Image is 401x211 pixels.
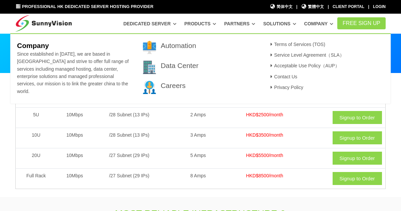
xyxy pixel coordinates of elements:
a: Privacy Policy [268,85,303,90]
td: 10Mbps [56,168,93,189]
a: 简体中文 [270,4,293,10]
td: /28 Subnet (13 IPs) [93,107,165,128]
span: Professional HK Dedicated Server Hosting Provider [22,4,153,9]
img: 003-research.png [143,81,156,94]
td: 5U [16,107,57,128]
div: Company [10,33,391,104]
a: Signup to Order [333,111,382,124]
a: Data Center [161,62,198,69]
a: Dedicated Server [123,18,176,30]
a: Service Level Agreement（SLA） [268,52,344,58]
a: Contact Us [268,74,297,79]
td: /27 Subnet (29 IPs) [93,148,165,168]
a: Signup to Order [333,152,382,165]
td: 10Mbps [56,128,93,148]
a: Careers [161,82,186,89]
a: Client Portal [333,4,364,9]
td: 20U [16,148,57,168]
a: Login [373,4,386,9]
span: HKD$3500/month [246,132,283,138]
span: HKD$5500/month [246,153,283,158]
a: Terms of Services (TOS) [268,42,325,47]
td: 5 Amps [165,148,231,168]
span: HKD$8500/month [246,173,283,178]
a: Acceptable Use Policy（AUP） [268,63,340,68]
img: 001-brand.png [143,41,156,54]
a: Signup to Order [333,172,382,185]
li: | [328,4,329,10]
a: Signup to Order [333,131,382,144]
td: 10Mbps [56,107,93,128]
a: Automation [161,42,196,49]
img: 002-town.png [143,61,156,74]
td: /27 Subnet (29 IPs) [93,168,165,189]
td: Full Rack [16,168,57,189]
a: FREE Sign Up [337,17,386,29]
a: Products [184,18,216,30]
span: HKD$2500/month [246,112,283,117]
a: Company [304,18,334,30]
td: 10U [16,128,57,148]
td: 10Mbps [56,148,93,168]
li: | [368,4,369,10]
td: 3 Amps [165,128,231,148]
td: 8 Amps [165,168,231,189]
a: Solutions [263,18,296,30]
b: Company [17,42,49,49]
li: | [296,4,297,10]
td: /28 Subnet (13 IPs) [93,128,165,148]
td: 2 Amps [165,107,231,128]
a: 繁體中文 [301,4,324,10]
a: Partners [224,18,255,30]
span: Since established in [DATE], we are based in [GEOGRAPHIC_DATA] and strive to offer full range of ... [17,51,129,94]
